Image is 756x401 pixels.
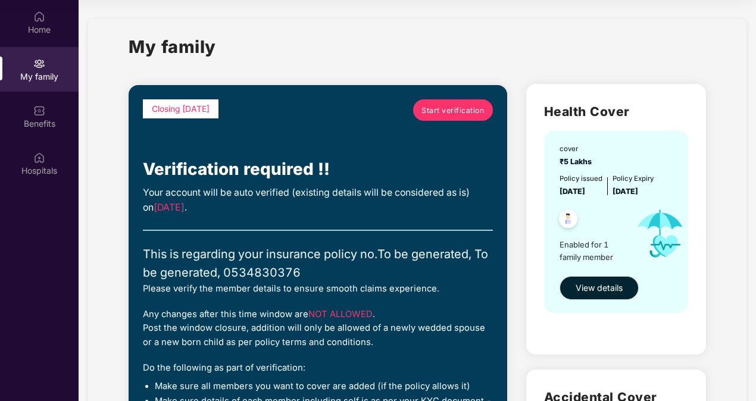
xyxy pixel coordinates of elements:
li: Make sure all members you want to cover are added (if the policy allows it) [155,381,493,393]
div: Policy issued [560,174,602,184]
span: ₹5 Lakhs [560,157,595,166]
h2: Health Cover [544,102,688,121]
div: Policy Expiry [613,174,654,184]
img: svg+xml;base64,PHN2ZyBpZD0iSG9tZSIgeG1sbnM9Imh0dHA6Ly93d3cudzMub3JnLzIwMDAvc3ZnIiB3aWR0aD0iMjAiIG... [33,11,45,23]
span: Enabled for 1 family member [560,239,627,263]
button: View details [560,276,639,300]
div: This is regarding your insurance policy no. To be generated, To be generated, 0534830376 [143,245,493,282]
img: svg+xml;base64,PHN2ZyBpZD0iSG9zcGl0YWxzIiB4bWxucz0iaHR0cDovL3d3dy53My5vcmcvMjAwMC9zdmciIHdpZHRoPS... [33,152,45,164]
div: Your account will be auto verified (existing details will be considered as is) on . [143,186,493,215]
span: [DATE] [154,202,185,213]
span: [DATE] [560,187,585,196]
img: svg+xml;base64,PHN2ZyB4bWxucz0iaHR0cDovL3d3dy53My5vcmcvMjAwMC9zdmciIHdpZHRoPSI0OC45NDMiIGhlaWdodD... [554,206,583,235]
img: svg+xml;base64,PHN2ZyBpZD0iQmVuZWZpdHMiIHhtbG5zPSJodHRwOi8vd3d3LnczLm9yZy8yMDAwL3N2ZyIgd2lkdGg9Ij... [33,105,45,117]
img: icon [627,198,693,270]
h1: My family [129,33,216,60]
a: Start verification [413,99,493,121]
div: cover [560,144,595,155]
img: svg+xml;base64,PHN2ZyB3aWR0aD0iMjAiIGhlaWdodD0iMjAiIHZpZXdCb3g9IjAgMCAyMCAyMCIgZmlsbD0ibm9uZSIgeG... [33,58,45,70]
div: Verification required !! [143,156,493,183]
div: Do the following as part of verification: [143,361,493,375]
div: Any changes after this time window are . Post the window closure, addition will only be allowed o... [143,308,493,349]
span: Start verification [421,105,484,116]
span: [DATE] [613,187,638,196]
span: Closing [DATE] [152,104,210,114]
span: NOT ALLOWED [308,309,373,319]
span: View details [576,281,623,295]
div: Please verify the member details to ensure smooth claims experience. [143,282,493,296]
